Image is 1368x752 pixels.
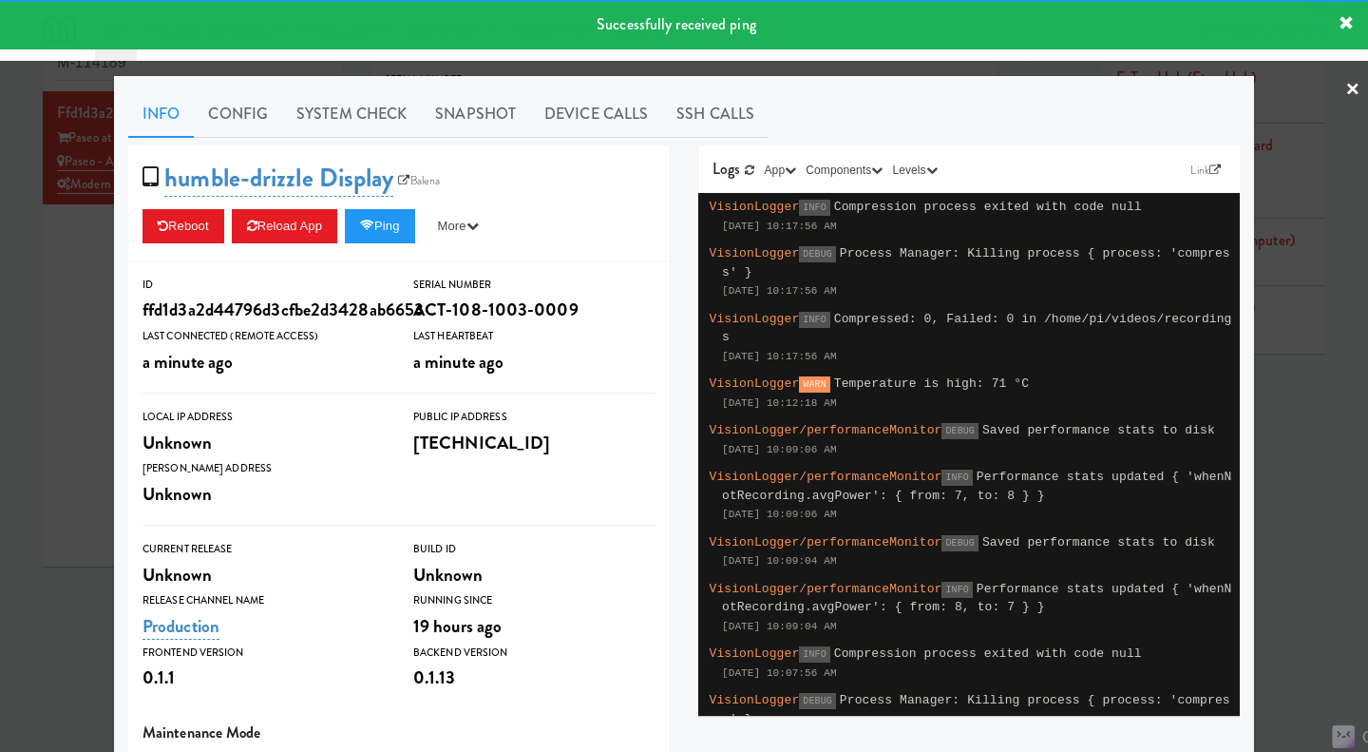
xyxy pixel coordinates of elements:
div: Running Since [413,591,655,610]
span: [DATE] 10:12:18 AM [722,397,837,409]
button: Reboot [142,209,224,243]
div: ffd1d3a2d44796d3cfbe2d3428ab6653 [142,294,385,326]
div: Frontend Version [142,644,385,663]
button: More [423,209,494,243]
div: Public IP Address [413,408,655,427]
span: INFO [799,312,829,328]
div: Last Connected (Remote Access) [142,327,385,346]
span: Compression process exited with code null [834,646,1142,661]
a: SSH Calls [662,90,769,138]
a: humble-drizzle Display [164,160,393,197]
span: Process Manager: Killing process { process: 'compress' } [722,693,1230,726]
div: Unknown [142,478,385,511]
span: INFO [799,200,829,216]
span: DEBUG [799,246,836,262]
div: Unknown [413,559,655,591]
span: Process Manager: Killing process { process: 'compress' } [722,246,1230,280]
span: [DATE] 10:09:04 AM [722,621,837,632]
span: Temperature is high: 71 °C [834,376,1029,391]
div: ACT-108-1003-0009 [413,294,655,326]
span: VisionLogger/performanceMonitor [710,470,942,484]
button: Levels [887,161,941,180]
span: WARN [799,376,829,393]
span: [DATE] 10:09:06 AM [722,444,837,455]
a: Info [128,90,194,138]
a: Production [142,613,219,640]
span: VisionLogger [710,646,800,661]
span: [DATE] 10:07:56 AM [722,667,837,679]
span: Saved performance stats to disk [982,423,1215,437]
a: System Check [282,90,421,138]
span: DEBUG [941,423,978,439]
span: INFO [941,470,972,486]
span: [DATE] 10:09:06 AM [722,509,837,520]
a: Device Calls [530,90,662,138]
span: DEBUG [941,535,978,551]
span: a minute ago [413,349,503,375]
span: VisionLogger/performanceMonitor [710,423,942,437]
span: INFO [799,646,829,663]
span: Successfully received ping [597,13,756,35]
span: Maintenance Mode [142,722,261,743]
span: VisionLogger [710,693,800,707]
span: Compression process exited with code null [834,200,1142,214]
div: Unknown [142,559,385,591]
div: Serial Number [413,276,655,295]
button: Ping [345,209,415,243]
span: Performance stats updated { 'whenNotRecording.avgPower': { from: 7, to: 8 } } [722,470,1232,503]
div: Unknown [142,427,385,459]
a: Config [194,90,282,138]
span: VisionLogger [710,312,800,326]
div: Build Id [413,540,655,559]
div: 0.1.13 [413,662,655,694]
button: App [760,161,802,180]
span: DEBUG [799,693,836,709]
span: Compressed: 0, Failed: 0 in /home/pi/videos/recordings [722,312,1232,345]
span: VisionLogger/performanceMonitor [710,535,942,550]
div: ID [142,276,385,295]
button: Reload App [232,209,337,243]
span: a minute ago [142,349,233,375]
span: 19 hours ago [413,613,502,639]
div: [TECHNICAL_ID] [413,427,655,459]
button: Components [801,161,887,180]
span: Logs [712,158,740,180]
div: Last Heartbeat [413,327,655,346]
span: [DATE] 10:17:56 AM [722,351,837,362]
div: Backend Version [413,644,655,663]
span: Performance stats updated { 'whenNotRecording.avgPower': { from: 8, to: 7 } } [722,582,1232,615]
span: [DATE] 10:09:04 AM [722,555,837,567]
span: INFO [941,582,972,598]
span: Saved performance stats to disk [982,535,1215,550]
div: [PERSON_NAME] Address [142,459,385,478]
a: × [1345,61,1360,120]
div: Release Channel Name [142,591,385,610]
div: Current Release [142,540,385,559]
span: [DATE] 10:17:56 AM [722,285,837,297]
div: Local IP Address [142,408,385,427]
a: Link [1186,161,1225,180]
a: Balena [393,171,445,190]
span: VisionLogger [710,200,800,214]
span: VisionLogger [710,246,800,260]
span: VisionLogger [710,376,800,391]
span: VisionLogger/performanceMonitor [710,582,942,596]
a: Snapshot [421,90,530,138]
div: 0.1.1 [142,662,385,694]
span: [DATE] 10:17:56 AM [722,221,837,232]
